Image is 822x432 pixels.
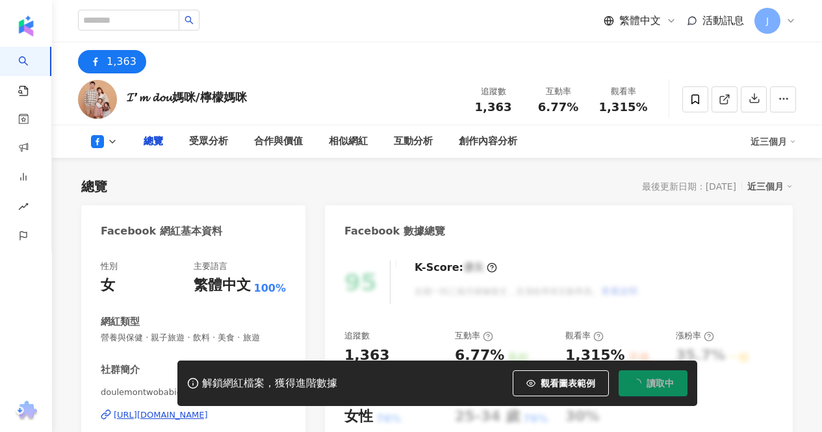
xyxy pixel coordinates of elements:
div: 女性 [344,407,373,427]
a: search [18,47,44,97]
img: logo icon [16,16,36,36]
button: 1,363 [78,50,146,73]
span: search [185,16,194,25]
div: 網紅類型 [101,315,140,329]
div: 1,363 [344,346,390,366]
span: 觀看圖表範例 [541,378,595,388]
div: 追蹤數 [469,85,518,98]
span: 1,363 [475,100,512,114]
div: 互動率 [533,85,583,98]
div: 互動率 [455,330,493,342]
span: 營養與保健 · 親子旅遊 · 飲料 · 美食 · 旅遊 [101,332,286,344]
div: 合作與價值 [254,134,303,149]
div: 1,363 [107,53,136,71]
div: Facebook 數據總覽 [344,224,445,238]
a: [URL][DOMAIN_NAME] [101,409,286,421]
button: 讀取中 [619,370,687,396]
div: 1,315% [565,346,625,366]
div: 主要語言 [194,260,227,272]
div: 近三個月 [751,131,796,152]
div: 6.77% [455,346,504,366]
div: 性別 [101,260,118,272]
div: 總覽 [144,134,163,149]
img: chrome extension [14,401,39,422]
img: KOL Avatar [78,80,117,119]
div: 近三個月 [747,178,793,195]
div: 解鎖網紅檔案，獲得進階數據 [202,377,337,390]
span: 6.77% [538,101,578,114]
span: loading [631,377,642,388]
div: 受眾分析 [189,134,228,149]
span: 讀取中 [647,378,674,388]
span: 1,315% [599,101,648,114]
span: rise [18,194,29,223]
div: 女 [101,275,115,296]
span: J [766,14,769,28]
button: 觀看圖表範例 [513,370,609,396]
div: 觀看率 [565,330,604,342]
div: Facebook 網紅基本資料 [101,224,222,238]
div: 𝓘’𝓶 𝓭𝓸𝓾媽咪/檸檬媽咪 [127,89,247,105]
div: 觀看率 [598,85,648,98]
div: 總覽 [81,177,107,196]
div: [URL][DOMAIN_NAME] [114,409,208,421]
span: 100% [254,281,286,296]
div: 創作內容分析 [459,134,517,149]
div: 相似網紅 [329,134,368,149]
div: 繁體中文 [194,275,251,296]
span: 繁體中文 [619,14,661,28]
div: 漲粉率 [676,330,714,342]
div: 最後更新日期：[DATE] [642,181,736,192]
div: 追蹤數 [344,330,370,342]
div: 互動分析 [394,134,433,149]
span: 活動訊息 [702,14,744,27]
div: K-Score : [415,260,497,275]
